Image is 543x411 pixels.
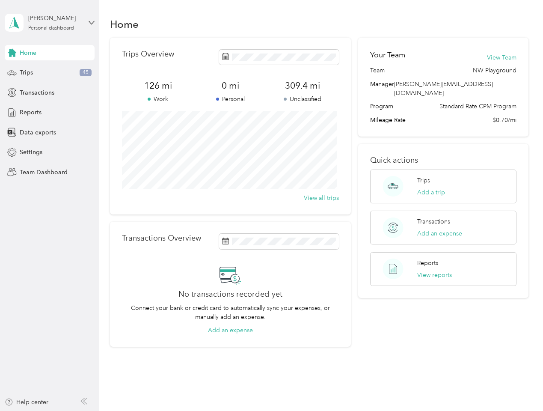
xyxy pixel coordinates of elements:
span: Team [370,66,385,75]
p: Personal [194,95,267,104]
button: View all trips [304,194,339,203]
span: Settings [20,148,42,157]
button: View Team [487,53,516,62]
span: NW Playground [473,66,516,75]
h1: Home [110,20,139,29]
span: [PERSON_NAME][EMAIL_ADDRESS][DOMAIN_NAME] [394,80,493,97]
span: Data exports [20,128,56,137]
span: $0.70/mi [493,116,516,125]
span: Mileage Rate [370,116,406,125]
p: Unclassified [267,95,339,104]
span: Standard Rate CPM Program [439,102,516,111]
p: Reports [417,259,438,268]
span: 45 [80,69,92,77]
span: Manager [370,80,394,98]
button: Help center [5,398,48,407]
p: Trips [417,176,430,185]
span: Team Dashboard [20,168,68,177]
h2: No transactions recorded yet [178,290,282,299]
p: Work [122,95,194,104]
p: Transactions [417,217,450,226]
button: View reports [417,271,452,280]
p: Transactions Overview [122,234,201,243]
span: Transactions [20,88,54,97]
p: Trips Overview [122,50,174,59]
div: Personal dashboard [28,26,74,31]
button: Add an expense [417,229,462,238]
button: Add a trip [417,188,445,197]
p: Quick actions [370,156,516,165]
span: 309.4 mi [267,80,339,92]
span: 0 mi [194,80,267,92]
span: 126 mi [122,80,194,92]
span: Reports [20,108,42,117]
span: Program [370,102,393,111]
button: Add an expense [208,326,253,335]
p: Connect your bank or credit card to automatically sync your expenses, or manually add an expense. [122,304,339,322]
iframe: Everlance-gr Chat Button Frame [495,363,543,411]
span: Home [20,48,36,57]
h2: Your Team [370,50,405,60]
span: Trips [20,68,33,77]
div: [PERSON_NAME] [28,14,82,23]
